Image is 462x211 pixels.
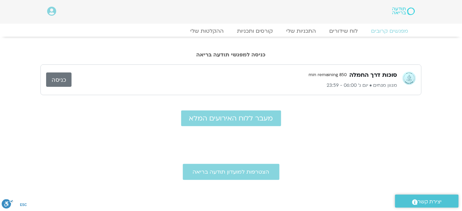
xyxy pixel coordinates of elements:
a: התכניות שלי [279,28,323,34]
p: מגוון מנחים • יום ג׳ 06:00 - 23:59 [72,81,397,89]
a: לוח שידורים [323,28,364,34]
a: כניסה [46,72,72,87]
span: 850 min remaining [306,70,349,80]
span: הצטרפות למועדון תודעה בריאה [193,169,269,175]
img: מגוון מנחים [402,71,416,85]
h3: סוכות דרך החמלה [349,71,397,79]
a: מעבר ללוח האירועים המלא [181,111,281,126]
a: ההקלטות שלי [184,28,230,34]
a: יצירת קשר [395,195,459,208]
a: הצטרפות למועדון תודעה בריאה [183,164,279,180]
a: מפגשים קרובים [364,28,415,34]
a: קורסים ותכניות [230,28,279,34]
h2: כניסה למפגשי תודעה בריאה [40,52,422,58]
span: יצירת קשר [418,197,442,206]
nav: Menu [47,28,415,34]
span: מעבר ללוח האירועים המלא [189,115,273,122]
